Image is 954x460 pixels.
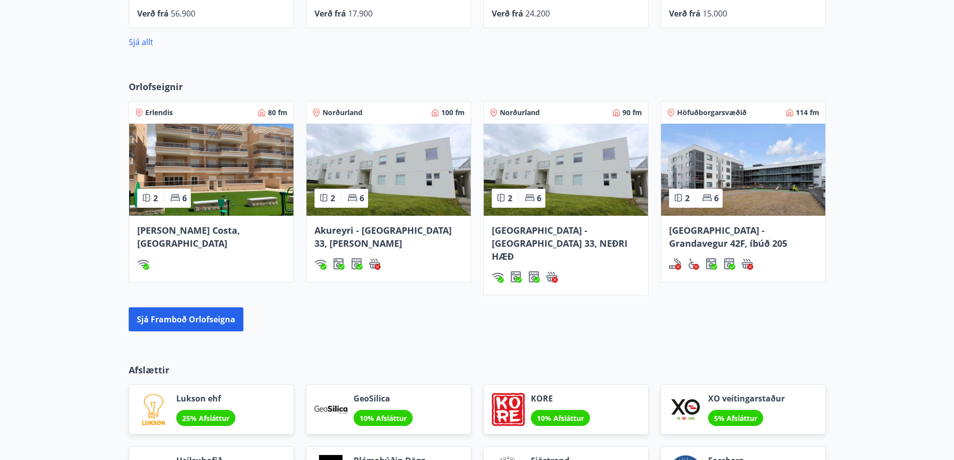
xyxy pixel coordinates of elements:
div: Þráðlaust net [314,258,327,270]
span: 100 fm [441,108,465,118]
span: 2 [508,193,512,204]
span: Akureyri - [GEOGRAPHIC_DATA] 33, [PERSON_NAME] [314,224,452,249]
span: 25% Afsláttur [182,413,229,423]
span: KORE [531,393,590,404]
div: Þráðlaust net [137,258,149,270]
span: Norðurland [323,108,363,118]
img: Dl16BY4EX9PAW649lg1C3oBuIaAsR6QVDQBO2cTm.svg [333,258,345,270]
div: Þráðlaust net [492,271,504,283]
span: Verð frá [137,8,169,19]
img: Paella dish [306,124,471,216]
span: 10% Afsláttur [537,413,584,423]
img: HJRyFFsYp6qjeUYhR4dAD8CaCEsnIFYZ05miwXoh.svg [314,258,327,270]
img: hddCLTAnxqFUMr1fxmbGG8zWilo2syolR0f9UjPn.svg [528,271,540,283]
button: Sjá framboð orlofseigna [129,307,243,331]
span: GeoSilica [354,393,413,404]
span: 2 [153,193,158,204]
img: Dl16BY4EX9PAW649lg1C3oBuIaAsR6QVDQBO2cTm.svg [510,271,522,283]
div: Þurrkari [723,258,735,270]
p: Afslættir [129,363,826,376]
span: Orlofseignir [129,80,183,93]
div: Heitur pottur [546,271,558,283]
div: Reykingar / Vape [669,258,681,270]
span: [GEOGRAPHIC_DATA] - [GEOGRAPHIC_DATA] 33, NEÐRI HÆÐ [492,224,627,262]
div: Heitur pottur [741,258,753,270]
span: Verð frá [669,8,701,19]
div: Þvottavél [510,271,522,283]
span: 6 [537,193,541,204]
span: Verð frá [314,8,346,19]
img: hddCLTAnxqFUMr1fxmbGG8zWilo2syolR0f9UjPn.svg [723,258,735,270]
span: 15.000 [703,8,727,19]
span: 2 [331,193,335,204]
div: Þvottavél [333,258,345,270]
img: Paella dish [661,124,825,216]
span: [PERSON_NAME] Costa, [GEOGRAPHIC_DATA] [137,224,240,249]
span: 17.900 [348,8,373,19]
span: 6 [182,193,187,204]
span: Höfuðborgarsvæðið [677,108,747,118]
div: Aðgengi fyrir hjólastól [687,258,699,270]
span: Norðurland [500,108,540,118]
img: h89QDIuHlAdpqTriuIvuEWkTH976fOgBEOOeu1mi.svg [369,258,381,270]
span: 6 [360,193,364,204]
img: h89QDIuHlAdpqTriuIvuEWkTH976fOgBEOOeu1mi.svg [741,258,753,270]
img: Dl16BY4EX9PAW649lg1C3oBuIaAsR6QVDQBO2cTm.svg [705,258,717,270]
span: XO veitingarstaður [708,393,785,404]
span: 56.900 [171,8,195,19]
span: [GEOGRAPHIC_DATA] - Grandavegur 42F, íbúð 205 [669,224,787,249]
span: 5% Afsláttur [714,413,757,423]
div: Heitur pottur [369,258,381,270]
div: Þurrkari [351,258,363,270]
span: 2 [685,193,690,204]
img: hddCLTAnxqFUMr1fxmbGG8zWilo2syolR0f9UjPn.svg [351,258,363,270]
img: 8IYIKVZQyRlUC6HQIIUSdjpPGRncJsz2RzLgWvp4.svg [687,258,699,270]
a: Sjá allt [129,37,153,48]
img: Paella dish [484,124,648,216]
span: Erlendis [145,108,173,118]
span: 114 fm [796,108,819,118]
div: Þvottavél [705,258,717,270]
span: Lukson ehf [176,393,235,404]
span: Verð frá [492,8,523,19]
img: HJRyFFsYp6qjeUYhR4dAD8CaCEsnIFYZ05miwXoh.svg [137,258,149,270]
img: QNIUl6Cv9L9rHgMXwuzGLuiJOj7RKqxk9mBFPqjq.svg [669,258,681,270]
img: HJRyFFsYp6qjeUYhR4dAD8CaCEsnIFYZ05miwXoh.svg [492,271,504,283]
span: 24.200 [525,8,550,19]
span: 10% Afsláttur [360,413,407,423]
div: Þurrkari [528,271,540,283]
span: 80 fm [268,108,287,118]
img: Paella dish [129,124,293,216]
span: 90 fm [622,108,642,118]
span: 6 [714,193,719,204]
img: h89QDIuHlAdpqTriuIvuEWkTH976fOgBEOOeu1mi.svg [546,271,558,283]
